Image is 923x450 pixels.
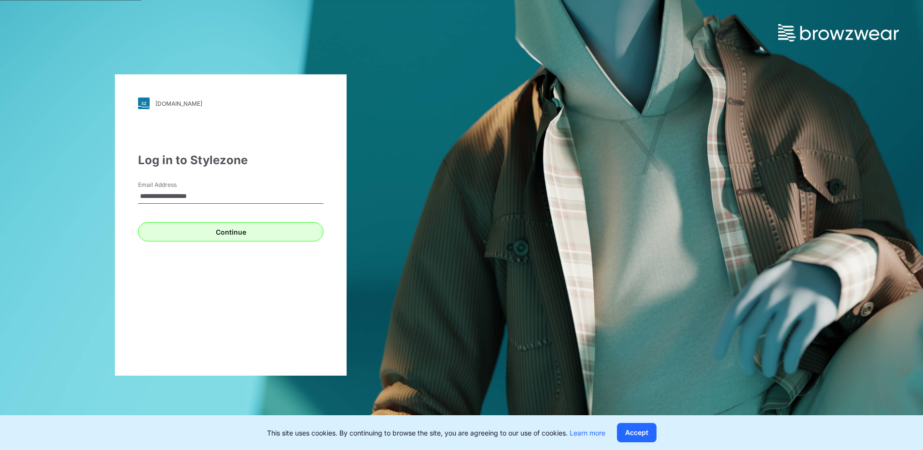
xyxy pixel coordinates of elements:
div: [DOMAIN_NAME] [155,100,202,107]
a: Learn more [570,429,605,437]
div: Log in to Stylezone [138,152,323,169]
a: [DOMAIN_NAME] [138,98,323,109]
label: Email Address [138,181,206,189]
button: Continue [138,222,323,241]
img: browzwear-logo.73288ffb.svg [778,24,899,42]
img: svg+xml;base64,PHN2ZyB3aWR0aD0iMjgiIGhlaWdodD0iMjgiIHZpZXdCb3g9IjAgMCAyOCAyOCIgZmlsbD0ibm9uZSIgeG... [138,98,150,109]
p: This site uses cookies. By continuing to browse the site, you are agreeing to our use of cookies. [267,428,605,438]
button: Accept [617,423,657,442]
